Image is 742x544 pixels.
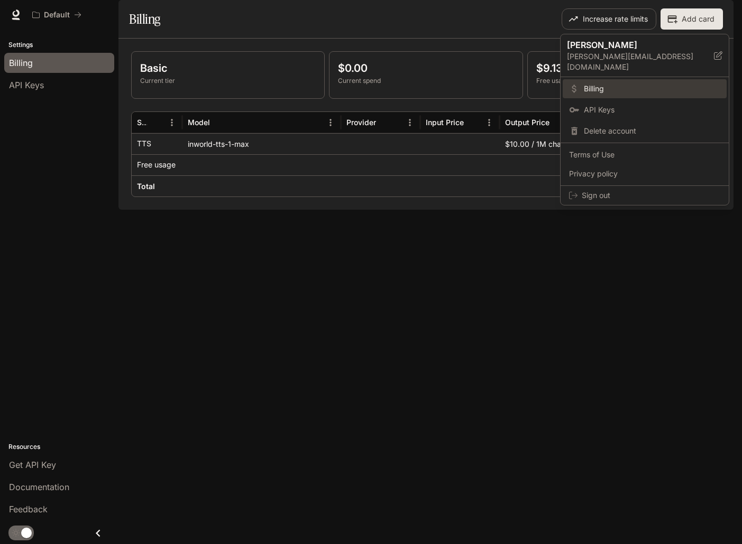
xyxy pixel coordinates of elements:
a: Privacy policy [563,164,727,183]
p: [PERSON_NAME][EMAIL_ADDRESS][DOMAIN_NAME] [567,51,714,72]
a: API Keys [563,100,727,119]
a: Terms of Use [563,145,727,164]
div: Sign out [561,186,729,205]
div: Delete account [563,121,727,140]
div: [PERSON_NAME][PERSON_NAME][EMAIL_ADDRESS][DOMAIN_NAME] [561,34,729,77]
span: API Keys [584,105,720,115]
span: Delete account [584,126,720,136]
a: Billing [563,79,727,98]
span: Terms of Use [569,149,720,160]
span: Sign out [582,190,720,201]
span: Privacy policy [569,168,720,179]
span: Billing [584,83,720,94]
p: [PERSON_NAME] [567,39,697,51]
